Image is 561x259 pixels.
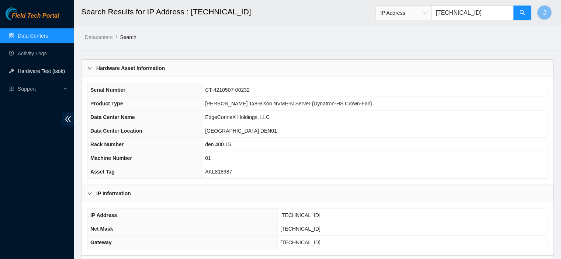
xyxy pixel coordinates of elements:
[280,239,321,245] span: [TECHNICAL_ID]
[90,128,142,134] span: Data Center Location
[205,169,232,175] span: AKL818987
[519,10,525,17] span: search
[431,6,514,20] input: Enter text here...
[205,101,372,106] span: [PERSON_NAME] 1x8-Bison NVME-N Server {Dynatron-HS Crown-Fan}
[90,101,123,106] span: Product Type
[115,34,117,40] span: /
[62,112,74,126] span: double-left
[280,212,321,218] span: [TECHNICAL_ID]
[280,226,321,232] span: [TECHNICAL_ID]
[12,13,59,20] span: Field Tech Portal
[6,13,59,23] a: Akamai TechnologiesField Tech Portal
[537,5,552,20] button: J
[9,86,14,91] span: read
[18,68,65,74] a: Hardware Test (isok)
[87,191,92,196] span: right
[205,128,277,134] span: [GEOGRAPHIC_DATA] DEN01
[18,81,61,96] span: Support
[90,87,125,93] span: Serial Number
[543,8,546,17] span: J
[90,141,124,147] span: Rack Number
[96,189,131,197] b: IP Information
[18,50,47,56] a: Activity Logs
[18,33,48,39] a: Data Centers
[85,34,112,40] a: Datacenters
[205,114,270,120] span: EdgeConneX Holdings, LLC
[90,155,132,161] span: Machine Number
[87,66,92,70] span: right
[205,141,231,147] span: den.400.15
[205,155,211,161] span: 01
[90,114,135,120] span: Data Center Name
[380,7,427,18] span: IP Address
[90,169,115,175] span: Asset Tag
[90,212,117,218] span: IP Address
[6,7,37,20] img: Akamai Technologies
[513,6,531,20] button: search
[120,34,136,40] a: Search
[205,87,250,93] span: CT-4210507-00232
[96,64,165,72] b: Hardware Asset Information
[82,60,553,77] div: Hardware Asset Information
[90,239,112,245] span: Gateway
[90,226,113,232] span: Net Mask
[82,185,553,202] div: IP Information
